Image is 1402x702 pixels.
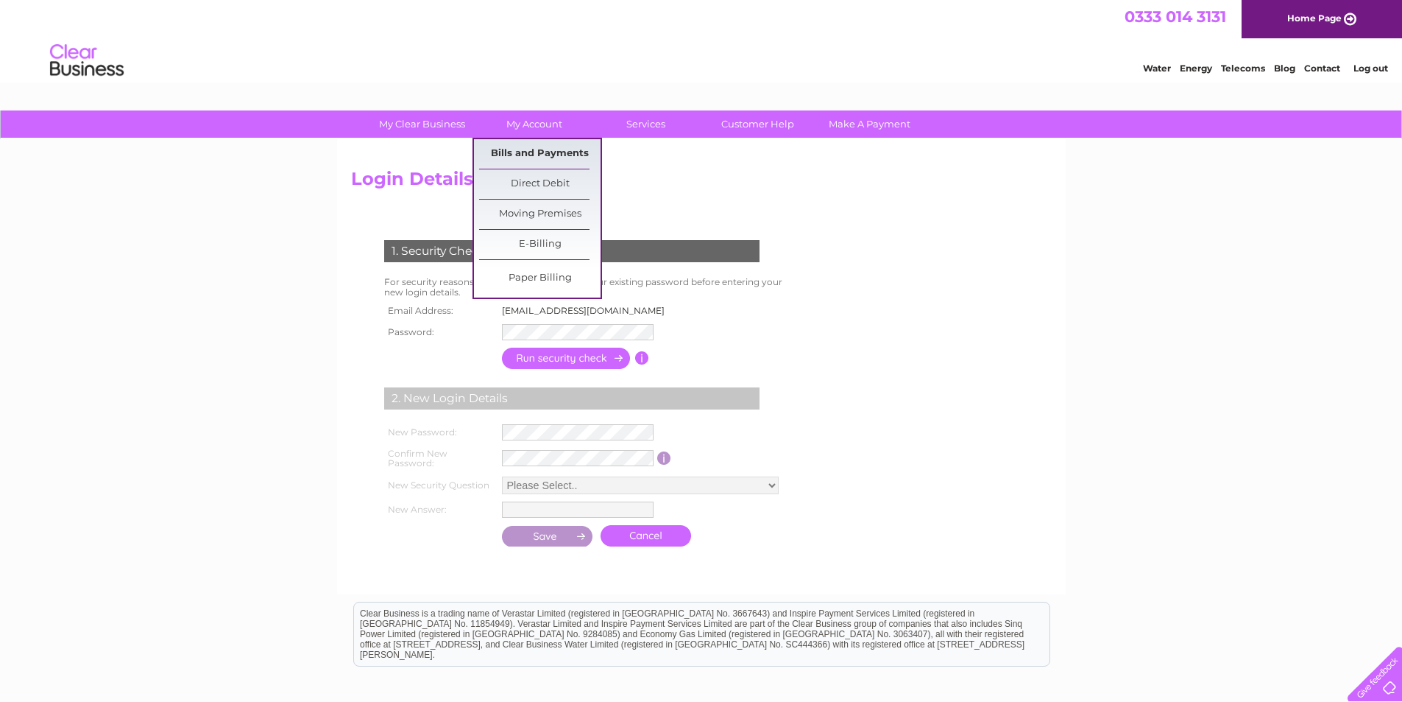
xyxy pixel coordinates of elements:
input: Information [635,351,649,365]
a: Make A Payment [809,110,930,138]
a: Blog [1274,63,1295,74]
a: Direct Debit [479,169,601,199]
a: Services [585,110,707,138]
img: logo.png [49,38,124,83]
input: Information [657,452,671,465]
th: New Answer: [380,498,498,522]
div: 2. New Login Details [384,387,760,410]
th: Email Address: [380,301,498,320]
a: Contact [1304,63,1340,74]
div: 1. Security Check [384,240,760,262]
a: Telecoms [1221,63,1265,74]
td: [EMAIL_ADDRESS][DOMAIN_NAME] [498,301,677,320]
a: Log out [1353,63,1388,74]
a: Customer Help [697,110,818,138]
th: New Password: [380,421,498,444]
a: Paper Billing [479,264,601,293]
h2: Login Details [351,169,1052,197]
div: Clear Business is a trading name of Verastar Limited (registered in [GEOGRAPHIC_DATA] No. 3667643... [354,8,1049,71]
a: Cancel [601,525,691,547]
a: Bills and Payments [479,139,601,169]
a: Water [1143,63,1171,74]
a: My Account [473,110,595,138]
td: For security reasons you will need to re-enter your existing password before entering your new lo... [380,273,799,301]
a: Moving Premises [479,200,601,229]
th: Confirm New Password: [380,444,498,474]
a: E-Billing [479,230,601,259]
th: Password: [380,320,498,344]
a: Energy [1180,63,1212,74]
a: 0333 014 3131 [1125,7,1226,26]
input: Submit [502,526,593,547]
a: My Clear Business [361,110,483,138]
th: New Security Question [380,473,498,498]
